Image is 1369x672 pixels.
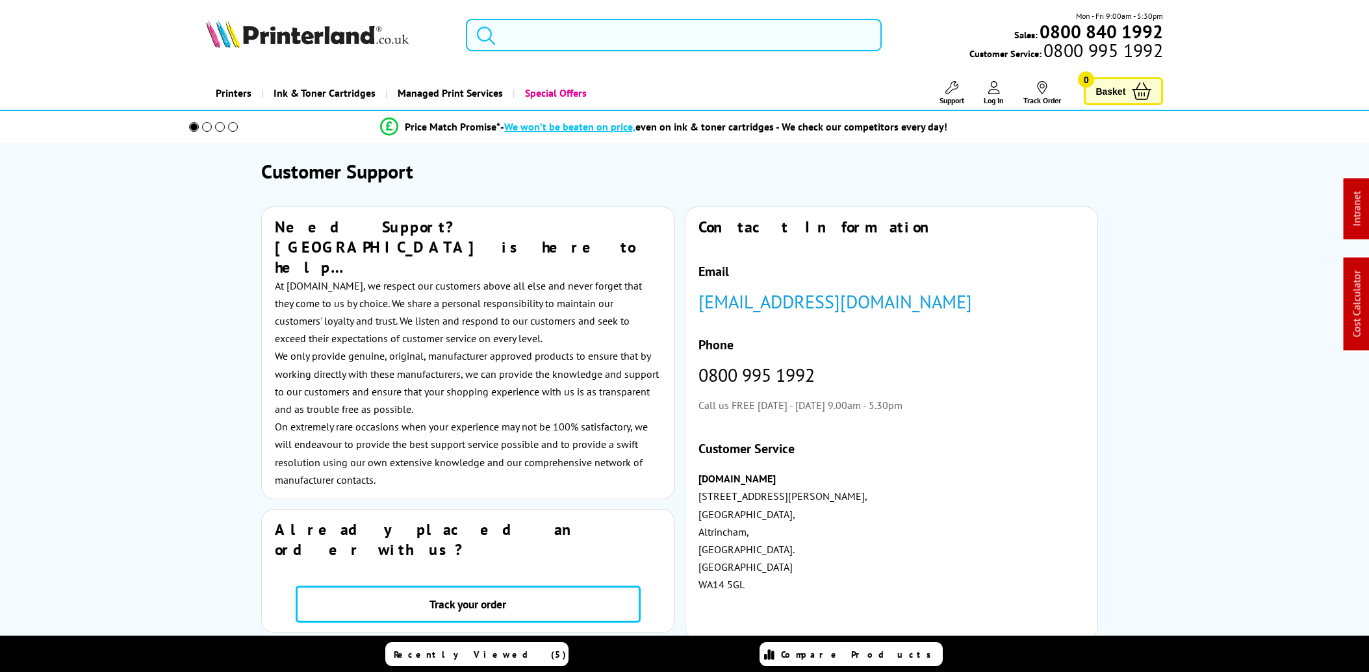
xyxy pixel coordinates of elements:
[1350,192,1363,227] a: Intranet
[261,77,385,110] a: Ink & Toner Cartridges
[984,81,1004,105] a: Log In
[698,290,972,314] a: [EMAIL_ADDRESS][DOMAIN_NAME]
[206,77,261,110] a: Printers
[513,77,596,110] a: Special Offers
[698,470,1084,629] p: [STREET_ADDRESS][PERSON_NAME], [GEOGRAPHIC_DATA], Altrincham, [GEOGRAPHIC_DATA]. [GEOGRAPHIC_DATA...
[275,418,661,489] p: On extremely rare occasions when your experience may not be 100% satisfactory, we will endeavour ...
[1042,44,1163,56] span: 0800 995 1992
[984,95,1004,105] span: Log In
[1095,82,1125,100] span: Basket
[781,649,938,660] span: Compare Products
[698,440,1084,457] h4: Customer Service
[172,116,1157,138] li: modal_Promise
[760,642,943,666] a: Compare Products
[969,44,1163,60] span: Customer Service:
[261,158,1107,184] h1: Customer Support
[940,81,964,105] a: Support
[274,77,376,110] span: Ink & Toner Cartridges
[1084,77,1163,105] a: Basket 0
[500,120,947,133] div: - even on ink & toner cartridges - We check our competitors every day!
[698,472,776,485] strong: [DOMAIN_NAME]
[504,120,635,133] span: We won’t be beaten on price,
[940,95,964,105] span: Support
[698,217,1084,237] h2: Contact Information
[394,649,567,660] span: Recently Viewed (5)
[206,19,409,48] img: Printerland Logo
[1076,10,1163,22] span: Mon - Fri 9:00am - 5:30pm
[275,347,661,418] p: We only provide genuine, original, manufacturer approved products to ensure that by working direc...
[275,217,661,277] h2: Need Support? [GEOGRAPHIC_DATA] is here to help…
[1350,271,1363,338] a: Cost Calculator
[1040,19,1163,44] b: 0800 840 1992
[206,19,450,51] a: Printerland Logo
[275,277,661,348] p: At [DOMAIN_NAME], we respect our customers above all else and never forget that they come to us b...
[296,586,641,623] a: Track your order
[385,77,513,110] a: Managed Print Services
[1038,25,1163,38] a: 0800 840 1992
[385,642,569,666] a: Recently Viewed (5)
[698,263,1084,280] h4: Email
[698,366,1084,384] p: 0800 995 1992
[698,336,1084,353] h4: Phone
[698,397,1084,414] p: Call us FREE [DATE] - [DATE] 9.00am - 5.30pm
[1014,29,1038,41] span: Sales:
[405,120,500,133] span: Price Match Promise*
[275,519,661,560] h3: Already placed an order with us?
[1023,81,1061,105] a: Track Order
[1078,71,1094,88] span: 0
